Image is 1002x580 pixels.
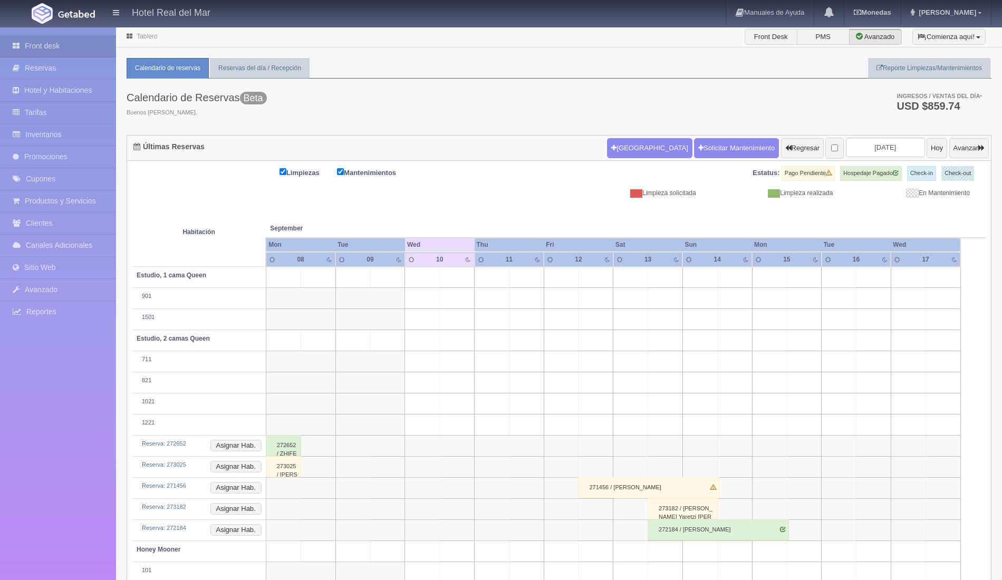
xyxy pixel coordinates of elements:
b: Monedas [854,8,891,16]
div: 273182 / [PERSON_NAME] Yaretzi [PERSON_NAME] [648,498,718,519]
div: 14 [707,255,728,264]
div: 273025 / [PERSON_NAME] [266,456,301,477]
a: Reporte Limpiezas/Mantenimientos [868,58,990,79]
span: Ingresos / Ventas del día [897,93,982,99]
a: Reserva: 271456 [142,482,186,489]
a: Reserva: 272184 [142,525,186,531]
input: Mantenimientos [337,168,344,175]
label: Estatus: [753,168,779,178]
label: Front Desk [745,29,797,45]
label: Hospedaje Pagado [840,166,902,181]
div: 12 [568,255,590,264]
span: September [270,224,401,233]
strong: Habitación [182,228,215,236]
div: 13 [637,255,659,264]
th: Wed [405,238,475,252]
button: [GEOGRAPHIC_DATA] [607,138,692,158]
button: Avanzar [949,138,989,158]
label: Mantenimientos [337,166,412,178]
th: Mon [752,238,822,252]
div: Limpieza realizada [704,189,841,198]
img: Getabed [32,3,53,24]
button: ¡Comienza aquí! [912,29,986,45]
a: Reserva: 273182 [142,504,186,510]
div: 15 [776,255,798,264]
a: Reserva: 272652 [142,440,186,447]
img: Getabed [58,10,95,18]
label: Check-in [907,166,936,181]
button: Regresar [781,138,824,158]
th: Thu [475,238,544,252]
h3: USD $859.74 [897,101,982,111]
div: 1501 [137,313,262,322]
b: Estudio, 2 camas Queen [137,335,210,342]
div: 101 [137,566,262,575]
a: Solicitar Mantenimiento [694,138,779,158]
th: Tue [335,238,405,252]
label: Limpiezas [280,166,335,178]
div: 272652 / ZHIFENG HU [266,435,301,456]
h4: Últimas Reservas [133,143,205,151]
button: Hoy [927,138,947,158]
label: Avanzado [849,29,902,45]
div: 10 [429,255,450,264]
button: Asignar Hab. [210,482,262,494]
div: 1021 [137,398,262,406]
div: 17 [915,255,937,264]
a: Tablero [137,33,157,40]
div: 1221 [137,419,262,427]
div: En Mantenimiento [841,189,978,198]
button: Asignar Hab. [210,461,262,472]
div: 08 [290,255,312,264]
div: 711 [137,355,262,364]
label: PMS [797,29,850,45]
a: Reserva: 273025 [142,461,186,468]
div: Limpieza solicitada [567,189,704,198]
button: Asignar Hab. [210,440,262,451]
a: Calendario de reservas [127,58,209,79]
div: 272184 / [PERSON_NAME] [648,519,789,540]
span: Buenos [PERSON_NAME]. [127,109,267,117]
div: 821 [137,376,262,385]
th: Sun [682,238,752,252]
label: Pago Pendiente [782,166,835,181]
h4: Hotel Real del Mar [132,5,210,18]
th: Wed [891,238,960,252]
div: 16 [845,255,867,264]
button: Asignar Hab. [210,524,262,536]
div: 09 [360,255,381,264]
th: Mon [266,238,335,252]
span: [PERSON_NAME] [916,8,976,16]
b: Honey Mooner [137,546,180,553]
button: Asignar Hab. [210,503,262,515]
div: 901 [137,292,262,301]
th: Sat [613,238,683,252]
b: Estudio, 1 cama Queen [137,272,206,279]
div: 271456 / [PERSON_NAME] [578,477,719,498]
input: Limpiezas [280,168,286,175]
div: 11 [498,255,520,264]
label: Check-out [941,166,974,181]
span: Beta [240,92,267,104]
th: Tue [822,238,891,252]
a: Reservas del día / Recepción [210,58,310,79]
h3: Calendario de Reservas [127,92,267,103]
th: Fri [544,238,613,252]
